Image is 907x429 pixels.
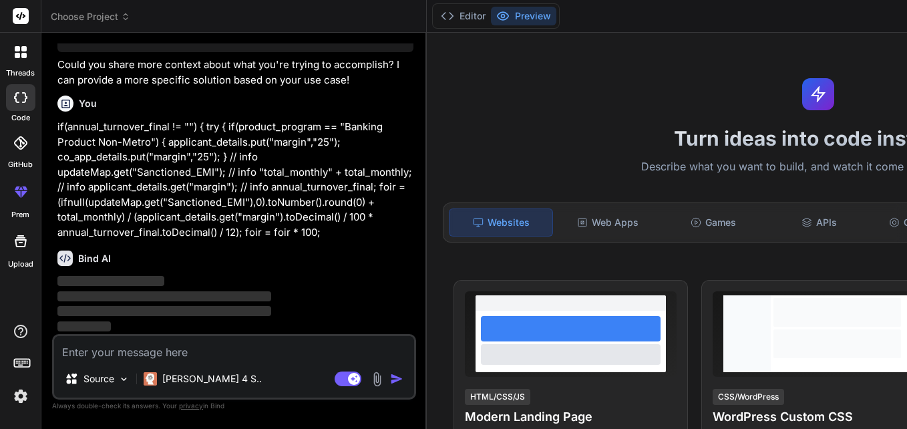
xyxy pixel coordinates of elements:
[11,209,29,221] label: prem
[390,372,403,386] img: icon
[78,252,111,265] h6: Bind AI
[51,10,130,23] span: Choose Project
[144,372,157,386] img: Claude 4 Sonnet
[179,402,203,410] span: privacy
[162,372,262,386] p: [PERSON_NAME] 4 S..
[465,389,530,405] div: HTML/CSS/JS
[57,321,111,331] span: ‌
[57,120,413,240] p: if(annual_turnover_final != "") { try { if(product_program == "Banking Product Non-Metro") { appl...
[662,208,765,237] div: Games
[57,276,164,286] span: ‌
[83,372,114,386] p: Source
[79,97,97,110] h6: You
[9,385,32,408] img: settings
[369,372,385,387] img: attachment
[491,7,556,25] button: Preview
[57,57,413,88] p: Could you share more context about what you're trying to accomplish? I can provide a more specifi...
[713,389,784,405] div: CSS/WordPress
[6,67,35,79] label: threads
[556,208,659,237] div: Web Apps
[57,291,271,301] span: ‌
[8,259,33,270] label: Upload
[465,408,677,426] h4: Modern Landing Page
[435,7,491,25] button: Editor
[8,159,33,170] label: GitHub
[118,374,130,385] img: Pick Models
[449,208,553,237] div: Websites
[52,400,416,412] p: Always double-check its answers. Your in Bind
[57,306,271,316] span: ‌
[11,112,30,124] label: code
[767,208,870,237] div: APIs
